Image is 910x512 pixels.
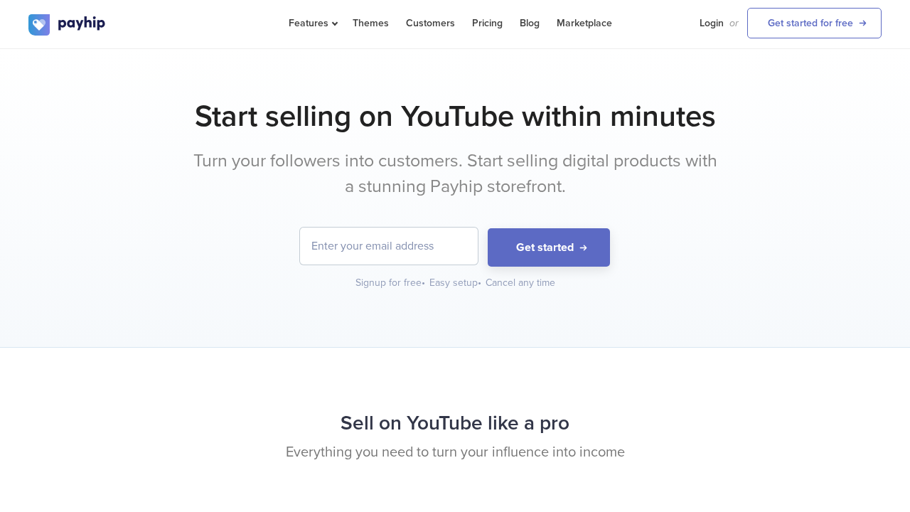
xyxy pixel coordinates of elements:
span: Features [289,17,336,29]
span: • [478,277,481,289]
div: Signup for free [355,276,427,290]
a: Get started for free [747,8,882,38]
h1: Start selling on YouTube within minutes [28,99,882,134]
h2: Sell on YouTube like a pro [28,405,882,442]
p: Everything you need to turn your influence into income [28,442,882,463]
input: Enter your email address [300,228,478,265]
div: Easy setup [429,276,483,290]
p: Turn your followers into customers. Start selling digital products with a stunning Payhip storefr... [188,149,722,199]
span: • [422,277,425,289]
button: Get started [488,228,610,267]
img: logo.svg [28,14,107,36]
div: Cancel any time [486,276,555,290]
